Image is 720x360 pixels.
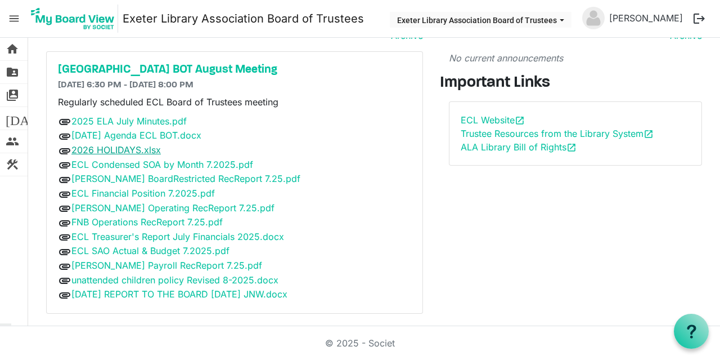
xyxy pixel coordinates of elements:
[566,143,577,153] span: open_in_new
[28,5,118,33] img: My Board View Logo
[58,216,71,230] span: attachment
[58,288,71,302] span: attachment
[582,7,605,29] img: no-profile-picture.svg
[28,5,123,33] a: My Board View Logo
[58,173,71,186] span: attachment
[6,130,19,153] span: people
[6,61,19,83] span: folder_shared
[71,115,187,127] a: 2025 ELA July Minutes.pdf
[461,114,525,126] a: ECL Websiteopen_in_new
[515,115,525,126] span: open_in_new
[3,8,25,29] span: menu
[123,7,364,30] a: Exeter Library Association Board of Trustees
[58,260,71,273] span: attachment
[71,231,284,242] a: ECL Treasurer's Report July Financials 2025.docx
[71,144,161,155] a: 2026 HOLIDAYS.xlsx
[58,130,71,143] span: attachment
[58,230,71,244] span: attachment
[71,260,262,271] a: [PERSON_NAME] Payroll RecReport 7.25.pdf
[71,188,215,199] a: ECL Financial Position 7.2025.pdf
[71,216,223,228] a: FNB Operations RecReport 7.25.pdf
[58,63,411,77] a: [GEOGRAPHIC_DATA] BOT August Meeting
[449,51,702,65] p: No current announcements
[6,153,19,176] span: construction
[58,144,71,158] span: attachment
[440,74,711,93] h3: Important Links
[605,7,687,29] a: [PERSON_NAME]
[461,128,654,139] a: Trustee Resources from the Library Systemopen_in_new
[6,107,49,130] span: [DATE]
[6,84,19,106] span: switch_account
[58,158,71,172] span: attachment
[71,245,229,256] a: ECL SAO Actual & Budget 7.2025.pdf
[6,38,19,60] span: home
[687,7,711,30] button: logout
[58,115,71,128] span: attachment
[58,202,71,215] span: attachment
[58,80,411,91] h6: [DATE] 6:30 PM - [DATE] 8:00 PM
[58,245,71,259] span: attachment
[71,288,287,300] a: [DATE] REPORT TO THE BOARD [DATE] JNW.docx
[71,202,274,214] a: [PERSON_NAME] Operating RecReport 7.25.pdf
[643,129,654,139] span: open_in_new
[71,173,300,184] a: [PERSON_NAME] BoardRestricted RecReport 7.25.pdf
[71,159,253,170] a: ECL Condensed SOA by Month 7.2025.pdf
[71,130,201,141] a: [DATE] Agenda ECL BOT.docx
[58,95,411,109] p: Regularly scheduled ECL Board of Trustees meeting
[71,274,278,286] a: unattended children policy Revised 8-2025.docx
[461,141,577,153] a: ALA Library Bill of Rightsopen_in_new
[58,274,71,287] span: attachment
[325,337,395,349] a: © 2025 - Societ
[390,12,571,28] button: Exeter Library Association Board of Trustees dropdownbutton
[58,188,71,201] span: attachment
